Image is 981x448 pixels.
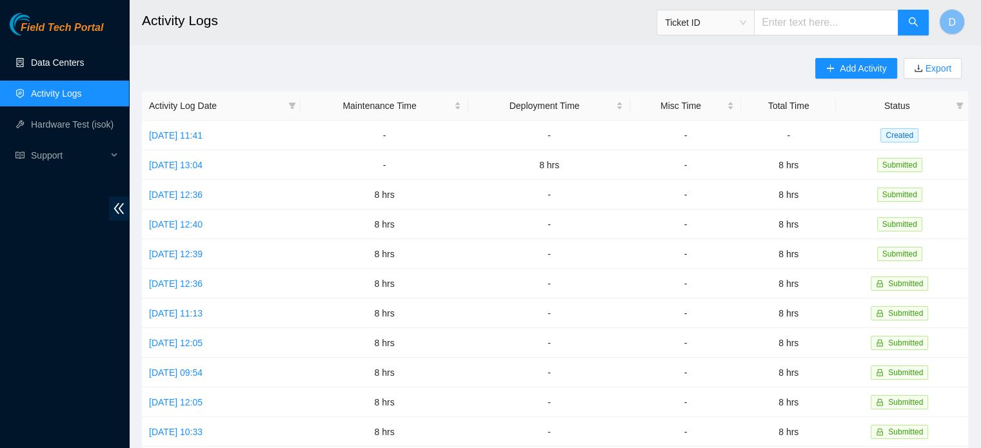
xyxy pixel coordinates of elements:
td: - [468,387,630,417]
span: D [948,14,956,30]
span: Ticket ID [665,13,746,32]
td: 8 hrs [468,150,630,180]
td: - [630,417,741,447]
a: [DATE] 12:36 [149,278,203,289]
span: Submitted [888,279,923,288]
span: Submitted [888,368,923,377]
td: - [468,180,630,209]
td: 8 hrs [741,358,837,387]
td: - [468,239,630,269]
td: 8 hrs [741,239,837,269]
span: lock [876,428,884,436]
td: 8 hrs [741,387,837,417]
td: - [630,121,741,150]
a: [DATE] 12:39 [149,249,203,259]
td: - [630,298,741,328]
span: read [15,151,25,160]
td: 8 hrs [741,180,837,209]
span: filter [288,102,296,110]
a: [DATE] 10:33 [149,427,203,437]
span: download [914,64,923,74]
span: search [908,17,918,29]
a: [DATE] 12:05 [149,397,203,407]
a: [DATE] 12:36 [149,190,203,200]
td: 8 hrs [301,180,468,209]
td: 8 hrs [301,269,468,298]
span: filter [286,96,299,115]
button: downloadExport [904,58,962,79]
td: - [630,239,741,269]
td: - [630,209,741,239]
td: 8 hrs [741,269,837,298]
th: Total Time [741,92,837,121]
a: [DATE] 11:41 [149,130,203,141]
span: lock [876,280,884,287]
td: - [468,298,630,328]
span: filter [956,102,964,110]
button: search [898,10,929,35]
td: - [468,121,630,150]
td: 8 hrs [741,150,837,180]
a: Data Centers [31,57,84,68]
span: filter [953,96,966,115]
td: 8 hrs [301,209,468,239]
span: Created [880,128,918,142]
span: Submitted [877,217,922,231]
td: - [468,269,630,298]
a: Export [923,63,951,73]
a: [DATE] 09:54 [149,367,203,378]
td: 8 hrs [301,328,468,358]
span: Submitted [888,309,923,318]
td: - [630,180,741,209]
span: Status [843,99,951,113]
td: 8 hrs [301,358,468,387]
td: - [468,358,630,387]
td: - [630,269,741,298]
input: Enter text here... [754,10,898,35]
span: Activity Log Date [149,99,283,113]
span: Submitted [877,188,922,202]
td: - [630,387,741,417]
td: 8 hrs [741,417,837,447]
a: Akamai TechnologiesField Tech Portal [10,23,103,40]
td: - [630,328,741,358]
img: Akamai Technologies [10,13,65,35]
td: - [301,150,468,180]
button: D [939,9,965,35]
button: plusAdd Activity [815,58,897,79]
span: plus [826,64,835,74]
td: - [741,121,837,150]
a: [DATE] 11:13 [149,308,203,318]
td: - [468,328,630,358]
span: Submitted [877,158,922,172]
td: 8 hrs [301,298,468,328]
td: - [630,358,741,387]
a: Hardware Test (isok) [31,119,114,130]
td: 8 hrs [741,209,837,239]
span: lock [876,369,884,376]
a: Activity Logs [31,88,82,99]
span: lock [876,309,884,317]
span: lock [876,339,884,347]
td: - [468,209,630,239]
span: Support [31,142,107,168]
td: - [301,121,468,150]
a: [DATE] 13:04 [149,160,203,170]
a: [DATE] 12:40 [149,219,203,229]
td: 8 hrs [741,298,837,328]
td: 8 hrs [741,328,837,358]
span: double-left [109,197,129,220]
td: 8 hrs [301,239,468,269]
td: 8 hrs [301,387,468,417]
span: Submitted [888,338,923,347]
td: - [468,417,630,447]
span: Submitted [888,427,923,436]
span: Submitted [877,247,922,261]
span: Submitted [888,398,923,407]
span: lock [876,398,884,406]
a: [DATE] 12:05 [149,338,203,348]
span: Add Activity [840,61,886,75]
td: - [630,150,741,180]
td: 8 hrs [301,417,468,447]
span: Field Tech Portal [21,22,103,34]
